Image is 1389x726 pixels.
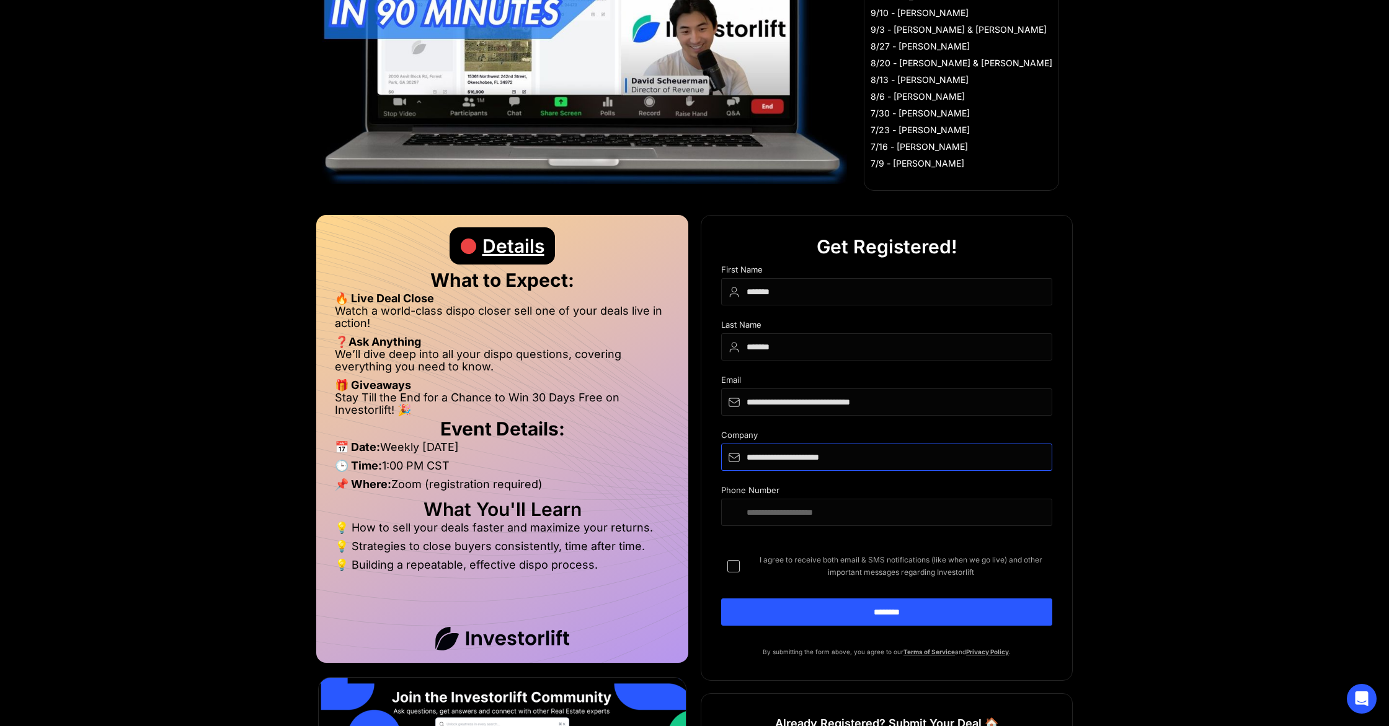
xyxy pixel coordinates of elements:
[335,441,670,460] li: Weekly [DATE]
[721,265,1052,278] div: First Name
[903,648,955,655] a: Terms of Service
[335,503,670,515] h2: What You'll Learn
[335,348,670,379] li: We’ll dive deep into all your dispo questions, covering everything you need to know.
[430,269,574,291] strong: What to Expect:
[335,335,421,348] strong: ❓Ask Anything
[335,391,670,416] li: Stay Till the End for a Chance to Win 30 Days Free on Investorlift! 🎉
[335,460,670,478] li: 1:00 PM CST
[335,540,670,559] li: 💡 Strategies to close buyers consistently, time after time.
[721,320,1052,333] div: Last Name
[335,559,670,571] li: 💡 Building a repeatable, effective dispo process.
[335,292,434,305] strong: 🔥 Live Deal Close
[335,305,670,336] li: Watch a world-class dispo closer sell one of your deals live in action!
[440,418,565,440] strong: Event Details:
[721,265,1052,645] form: DIspo Day Main Form
[335,378,411,391] strong: 🎁 Giveaways
[750,554,1052,579] span: I agree to receive both email & SMS notifications (like when we go live) and other important mess...
[335,522,670,540] li: 💡 How to sell your deals faster and maximize your returns.
[335,440,380,453] strong: 📅 Date:
[721,486,1052,499] div: Phone Number
[1347,684,1377,714] div: Open Intercom Messenger
[335,478,670,497] li: Zoom (registration required)
[817,228,957,265] div: Get Registered!
[721,645,1052,658] p: By submitting the form above, you agree to our and .
[335,478,391,491] strong: 📌 Where:
[482,227,544,265] div: Details
[966,648,1009,655] a: Privacy Policy
[721,431,1052,444] div: Company
[721,375,1052,388] div: Email
[335,459,382,472] strong: 🕒 Time:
